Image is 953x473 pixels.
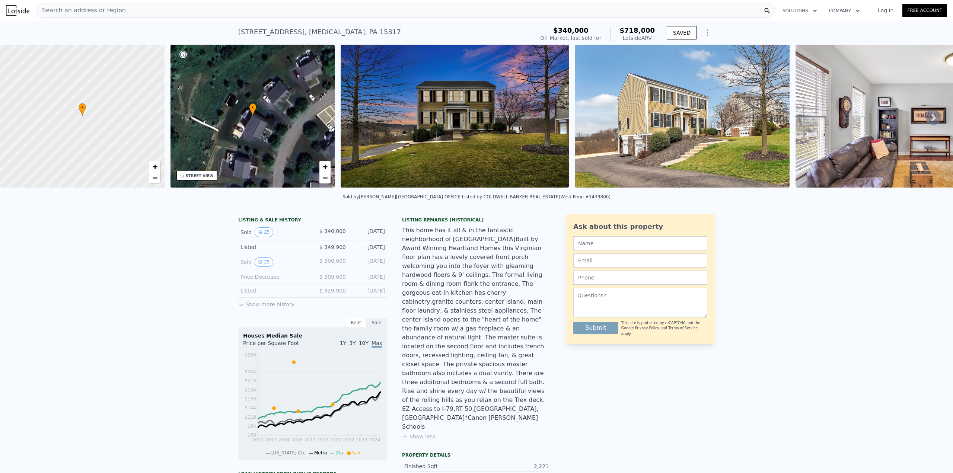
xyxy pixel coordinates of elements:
[36,6,126,15] span: Search an address or region
[356,437,367,442] tspan: 2023
[186,173,214,179] div: STREET VIEW
[349,340,356,346] span: 3Y
[240,257,307,267] div: Sold
[369,437,380,442] tspan: 2024
[243,332,382,339] div: Houses Median Sale
[343,437,355,442] tspan: 2022
[152,162,157,171] span: +
[668,326,698,330] a: Terms of Service
[869,7,902,14] a: Log In
[304,437,316,442] tspan: 2017
[700,25,715,40] button: Show Options
[573,271,707,285] input: Phone
[265,437,277,442] tspan: 2013
[6,5,29,16] img: Lotside
[245,405,256,410] tspan: $144
[319,244,346,250] span: $ 349,900
[573,322,618,334] button: Submit
[404,463,476,470] div: Finished Sqft
[635,326,659,330] a: Privacy Policy
[352,243,385,251] div: [DATE]
[667,26,697,39] button: SAVED
[402,452,551,458] div: Property details
[323,173,328,182] span: −
[319,161,331,172] a: Zoom in
[240,227,307,237] div: Sold
[402,433,435,440] button: Show less
[240,243,307,251] div: Listed
[319,258,346,264] span: $ 300,000
[255,257,273,267] button: View historical data
[291,437,303,442] tspan: 2016
[278,437,290,442] tspan: 2014
[575,45,790,188] img: Sale: 124873625 Parcel: 95369131
[352,273,385,281] div: [DATE]
[366,318,387,327] div: Sale
[553,26,589,34] span: $340,000
[323,162,328,171] span: +
[79,103,86,116] div: •
[245,415,256,420] tspan: $119
[245,387,256,393] tspan: $194
[341,45,569,188] img: Sale: 124873625 Parcel: 95369131
[252,437,264,442] tspan: 2012
[238,217,387,224] div: LISTING & SALE HISTORY
[319,274,346,280] span: $ 309,000
[79,104,86,111] span: •
[317,437,329,442] tspan: 2019
[573,236,707,250] input: Name
[245,378,256,383] tspan: $219
[238,27,401,37] div: [STREET_ADDRESS] , [MEDICAL_DATA] , PA 15317
[540,34,601,42] div: Off Market, last sold for
[345,318,366,327] div: Rent
[245,352,256,358] tspan: $290
[573,253,707,268] input: Email
[352,450,362,456] span: Sale
[249,104,256,111] span: •
[248,433,256,438] tspan: $69
[149,161,160,172] a: Zoom in
[336,450,343,456] span: Zip
[249,103,256,116] div: •
[352,257,385,267] div: [DATE]
[319,172,331,183] a: Zoom out
[152,173,157,182] span: −
[372,340,382,348] span: Max
[243,339,313,351] div: Price per Square Foot
[476,463,549,470] div: 2,221
[319,228,346,234] span: $ 340,000
[240,287,307,294] div: Listed
[823,4,866,17] button: Company
[352,227,385,237] div: [DATE]
[240,273,307,281] div: Price Decrease
[149,172,160,183] a: Zoom out
[340,340,346,346] span: 1Y
[314,450,327,456] span: Metro
[245,369,256,374] tspan: $244
[573,221,707,232] div: Ask about this property
[619,26,655,34] span: $718,000
[248,424,256,429] tspan: $94
[330,437,342,442] tspan: 2020
[777,4,823,17] button: Solutions
[619,34,655,42] div: Lotside ARV
[245,396,256,402] tspan: $169
[402,217,551,223] div: Listing Remarks (Historical)
[342,194,462,199] div: Sold by [PERSON_NAME][GEOGRAPHIC_DATA] OFFICE .
[359,340,369,346] span: 10Y
[271,450,305,456] span: [US_STATE] Co.
[402,226,551,431] div: This home has it all & in the fantastic neighborhood of [GEOGRAPHIC_DATA]Built by Award Winning H...
[352,287,385,294] div: [DATE]
[238,298,294,308] button: Show more history
[462,194,611,199] div: Listed by COLDWELL BANKER REAL ESTATE (West Penn #1439800)
[255,227,273,237] button: View historical data
[902,4,947,17] a: Free Account
[621,320,707,336] div: This site is protected by reCAPTCHA and the Google and apply.
[319,288,346,294] span: $ 329,900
